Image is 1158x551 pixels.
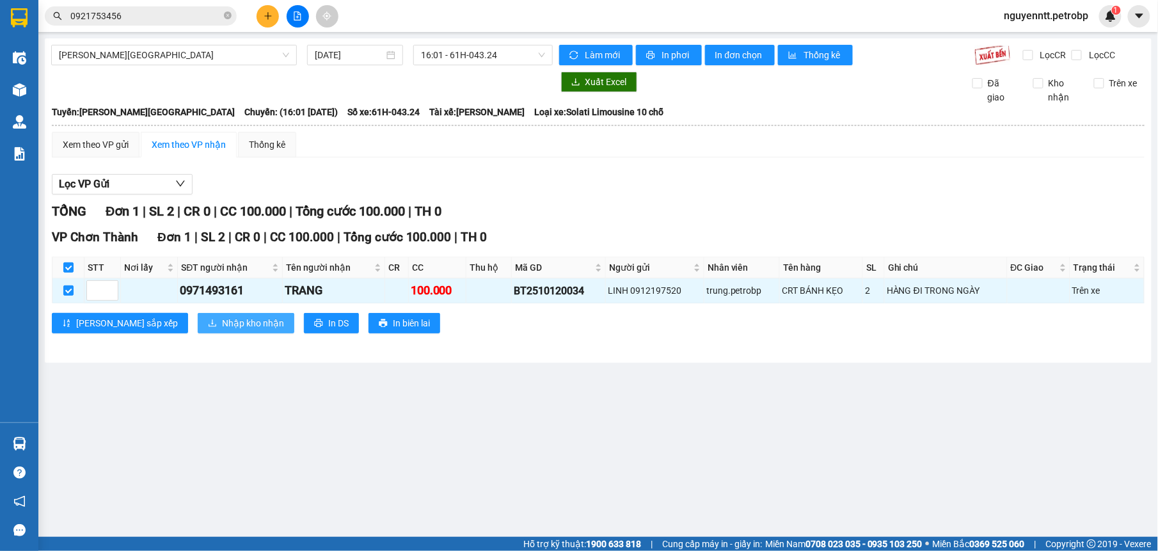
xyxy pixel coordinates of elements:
[304,313,359,333] button: printerIn DS
[887,283,1005,298] div: HÀNG ĐI TRONG NGÀY
[285,282,383,299] div: TRANG
[52,174,193,195] button: Lọc VP Gửi
[152,138,226,152] div: Xem theo VP nhận
[63,138,129,152] div: Xem theo VP gửi
[52,230,138,244] span: VP Chơn Thành
[515,260,592,275] span: Mã GD
[1087,539,1096,548] span: copyright
[178,278,283,303] td: 0971493161
[287,5,309,28] button: file-add
[344,230,452,244] span: Tổng cước 100.000
[933,537,1025,551] span: Miền Bắc
[289,204,292,219] span: |
[569,51,580,61] span: sync
[559,45,633,65] button: syncLàm mới
[208,319,217,329] span: download
[514,283,603,299] div: BT2510120034
[264,230,267,244] span: |
[316,5,338,28] button: aim
[885,257,1008,278] th: Ghi chú
[13,437,26,451] img: warehouse-icon
[214,204,217,219] span: |
[411,282,464,299] div: 100.000
[322,12,331,20] span: aim
[586,539,641,549] strong: 1900 633 818
[561,72,637,92] button: downloadXuất Excel
[124,260,164,275] span: Nơi lấy
[13,51,26,65] img: warehouse-icon
[429,105,525,119] span: Tài xế: [PERSON_NAME]
[13,467,26,479] span: question-circle
[249,138,285,152] div: Thống kê
[782,283,861,298] div: CRT BÁNH KẸO
[994,8,1099,24] span: nguyenntt.petrobp
[1035,48,1068,62] span: Lọc CR
[296,204,405,219] span: Tổng cước 100.000
[1035,537,1036,551] span: |
[1112,6,1121,15] sup: 1
[974,45,1011,65] img: 9k=
[1011,260,1057,275] span: ĐC Giao
[235,230,260,244] span: CR 0
[314,319,323,329] span: printer
[228,230,232,244] span: |
[53,12,62,20] span: search
[157,230,191,244] span: Đơn 1
[646,51,657,61] span: printer
[13,147,26,161] img: solution-icon
[337,230,340,244] span: |
[805,539,923,549] strong: 0708 023 035 - 0935 103 250
[52,313,188,333] button: sort-ascending[PERSON_NAME] sắp xếp
[283,278,385,303] td: TRANG
[1114,6,1118,15] span: 1
[534,105,663,119] span: Loại xe: Solati Limousine 10 chỗ
[651,537,653,551] span: |
[201,230,225,244] span: SL 2
[379,319,388,329] span: printer
[1128,5,1150,28] button: caret-down
[1134,10,1145,22] span: caret-down
[455,230,458,244] span: |
[804,48,843,62] span: Thống kê
[715,48,765,62] span: In đơn chọn
[59,45,289,65] span: Hồ Chí Minh - Lộc Ninh
[926,541,930,547] span: ⚪️
[293,12,302,20] span: file-add
[608,283,702,298] div: LINH 0912197520
[1104,76,1143,90] span: Trên xe
[408,204,411,219] span: |
[409,257,467,278] th: CC
[983,76,1024,104] span: Đã giao
[52,204,86,219] span: TỔNG
[347,105,420,119] span: Số xe: 61H-043.24
[286,260,372,275] span: Tên người nhận
[76,316,178,330] span: [PERSON_NAME] sắp xếp
[1043,76,1084,104] span: Kho nhận
[970,539,1025,549] strong: 0369 525 060
[270,230,334,244] span: CC 100.000
[704,257,780,278] th: Nhân viên
[385,257,409,278] th: CR
[788,51,799,61] span: bar-chart
[662,48,692,62] span: In phơi
[466,257,512,278] th: Thu hộ
[585,75,627,89] span: Xuất Excel
[1074,260,1131,275] span: Trạng thái
[421,45,544,65] span: 16:01 - 61H-043.24
[662,537,762,551] span: Cung cấp máy in - giấy in:
[224,12,232,19] span: close-circle
[1072,283,1142,298] div: Trên xe
[222,316,284,330] span: Nhập kho nhận
[415,204,441,219] span: TH 0
[571,77,580,88] span: download
[863,257,885,278] th: SL
[52,107,235,117] b: Tuyến: [PERSON_NAME][GEOGRAPHIC_DATA]
[177,204,180,219] span: |
[70,9,221,23] input: Tìm tên, số ĐT hoặc mã đơn
[257,5,279,28] button: plus
[512,278,606,303] td: BT2510120034
[264,12,273,20] span: plus
[523,537,641,551] span: Hỗ trợ kỹ thuật:
[175,179,186,189] span: down
[244,105,338,119] span: Chuyến: (16:01 [DATE])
